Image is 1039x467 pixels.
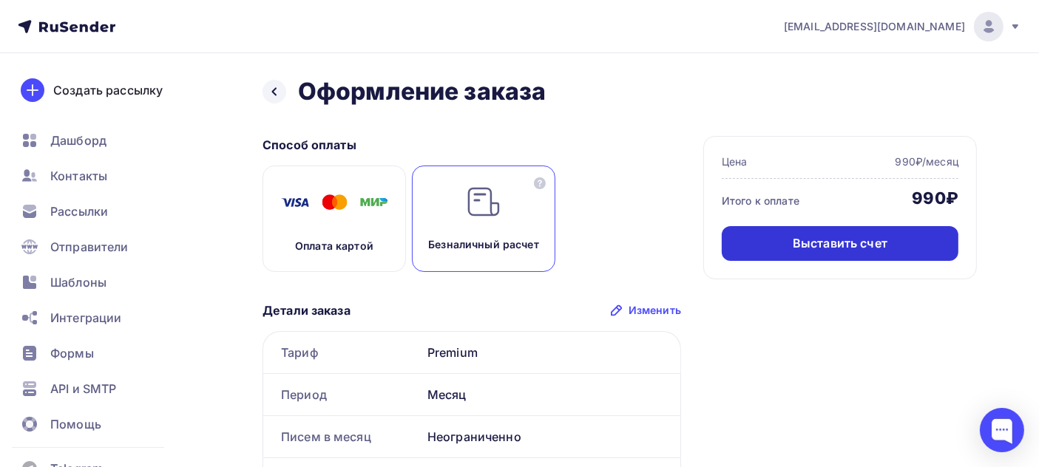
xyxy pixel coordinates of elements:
span: [EMAIL_ADDRESS][DOMAIN_NAME] [784,19,965,34]
a: Формы [12,338,188,368]
a: Дашборд [12,126,188,155]
a: [EMAIL_ADDRESS][DOMAIN_NAME] [784,12,1021,41]
a: Контакты [12,161,188,191]
div: 990₽ [912,188,958,208]
div: Выставить счет [793,235,887,252]
div: Неограниченно [422,416,680,457]
span: Контакты [50,167,107,185]
a: Шаблоны [12,267,188,297]
p: Безналичный расчет [428,237,539,252]
div: Итого к оплате [722,194,799,208]
span: Формы [50,344,94,362]
p: Способ оплаты [263,136,681,154]
span: Рассылки [50,202,108,220]
a: Рассылки [12,197,188,226]
p: Детали заказа [263,301,351,319]
div: Изменить [629,303,681,318]
h2: Оформление заказа [298,77,546,106]
div: Premium [422,332,680,373]
div: Цена [722,154,748,169]
span: Дашборд [50,132,106,149]
a: Отправители [12,232,188,262]
div: Писем в месяц [263,416,422,457]
span: Интеграции [50,309,121,327]
span: Шаблоны [50,273,106,291]
span: API и SMTP [50,380,116,398]
p: Оплата картой [295,239,373,253]
div: Месяц [422,374,680,415]
div: Создать рассылку [53,81,163,99]
div: Период [263,374,422,415]
span: Помощь [50,415,101,433]
span: Отправители [50,238,129,256]
div: Тариф [263,332,422,373]
div: 990₽/месяц [896,154,958,169]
